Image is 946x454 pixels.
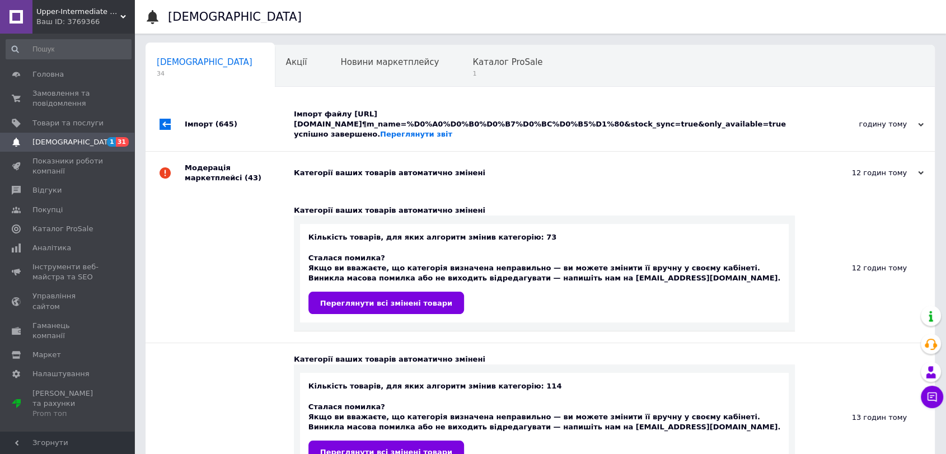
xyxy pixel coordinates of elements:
[812,168,924,178] div: 12 годин тому
[157,69,252,78] span: 34
[308,292,464,314] a: Переглянути всі змінені товари
[294,168,812,178] div: Категорії ваших товарів автоматично змінені
[116,137,129,147] span: 31
[36,17,134,27] div: Ваш ID: 3769366
[32,243,71,253] span: Аналітика
[168,10,302,24] h1: [DEMOGRAPHIC_DATA]
[216,120,237,128] span: (645)
[32,321,104,341] span: Гаманець компанії
[294,109,812,140] div: Імпорт файлу [URL][DOMAIN_NAME]¶m_name=%D0%A0%D0%B0%D0%B7%D0%BC%D0%B5%D1%80&stock_sync=true&only_...
[32,118,104,128] span: Товари та послуги
[6,39,132,59] input: Пошук
[472,57,542,67] span: Каталог ProSale
[32,156,104,176] span: Показники роботи компанії
[245,174,261,182] span: (43)
[294,205,795,216] div: Категорії ваших товарів автоматично змінені
[921,386,943,408] button: Чат з покупцем
[472,69,542,78] span: 1
[32,369,90,379] span: Налаштування
[32,409,104,419] div: Prom топ
[185,152,294,194] div: Модерація маркетплейсі
[32,69,64,79] span: Головна
[320,299,452,307] span: Переглянути всі змінені товари
[157,57,252,67] span: [DEMOGRAPHIC_DATA]
[286,57,307,67] span: Акції
[32,185,62,195] span: Відгуки
[340,57,439,67] span: Новини маркетплейсу
[32,137,115,147] span: [DEMOGRAPHIC_DATA]
[32,389,104,419] span: [PERSON_NAME] та рахунки
[185,98,294,151] div: Імпорт
[795,194,935,343] div: 12 годин тому
[32,350,61,360] span: Маркет
[32,224,93,234] span: Каталог ProSale
[32,262,104,282] span: Інструменти веб-майстра та SEO
[32,291,104,311] span: Управління сайтом
[308,232,781,314] div: Кількість товарів, для яких алгоритм змінив категорію: 73 Cталася помилка? Якщо ви вважаєте, що к...
[36,7,120,17] span: Upper-Intermediate Store
[32,88,104,109] span: Замовлення та повідомлення
[294,354,795,364] div: Категорії ваших товарів автоматично змінені
[32,205,63,215] span: Покупці
[107,137,116,147] span: 1
[380,130,452,138] a: Переглянути звіт
[812,119,924,129] div: годину тому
